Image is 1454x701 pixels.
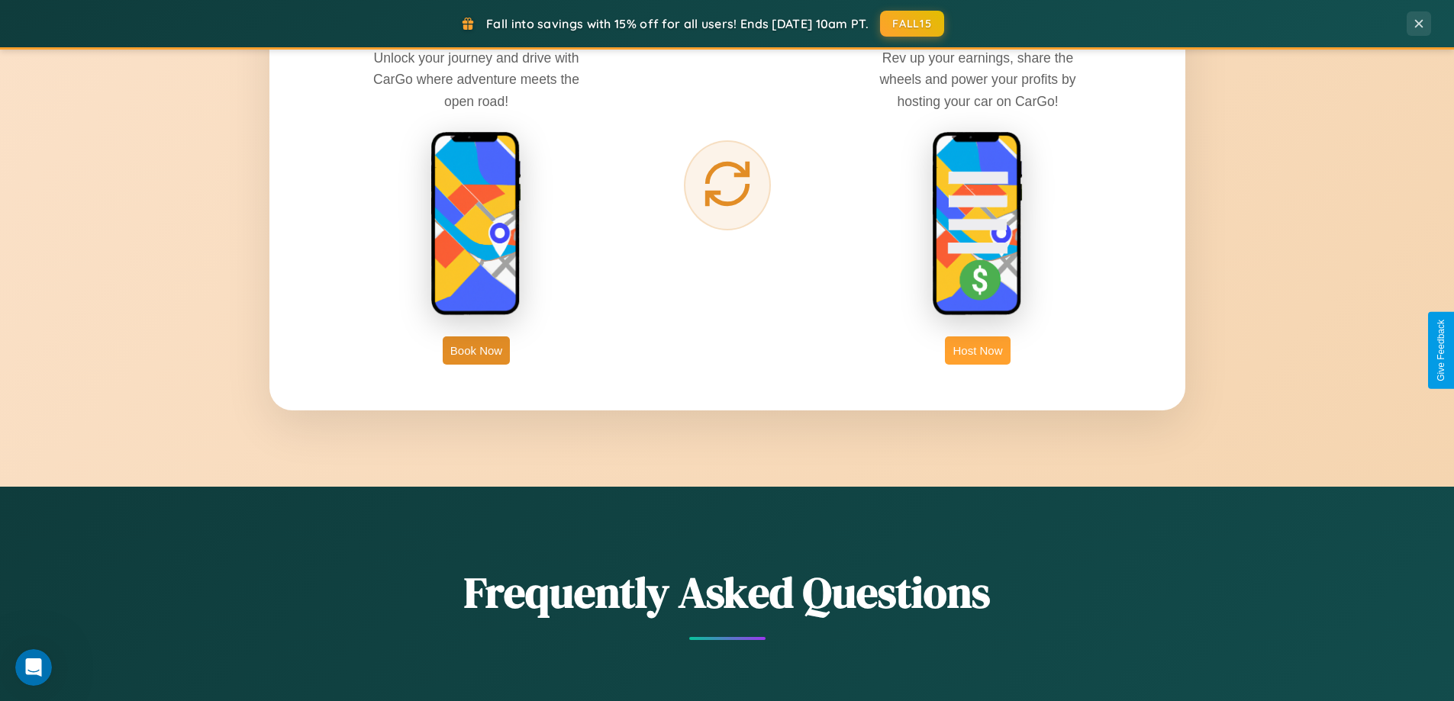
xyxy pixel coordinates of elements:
div: Give Feedback [1436,320,1446,381]
p: Unlock your journey and drive with CarGo where adventure meets the open road! [362,47,591,111]
button: FALL15 [880,11,944,37]
button: Book Now [443,336,510,365]
iframe: Intercom live chat [15,649,52,686]
img: host phone [932,131,1024,317]
button: Host Now [945,336,1010,365]
span: Fall into savings with 15% off for all users! Ends [DATE] 10am PT. [486,16,869,31]
h2: Frequently Asked Questions [269,563,1185,622]
p: Rev up your earnings, share the wheels and power your profits by hosting your car on CarGo! [863,47,1092,111]
img: rent phone [430,131,522,317]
